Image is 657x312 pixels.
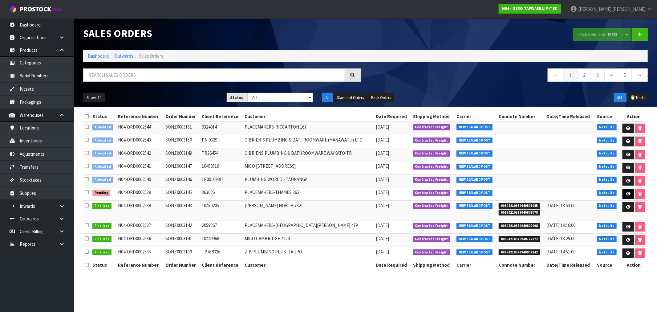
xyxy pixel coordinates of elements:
td: PLACEMAKERS-[GEOGRAPHIC_DATA][PERSON_NAME] 479 [243,220,375,233]
td: TR36454 [200,148,243,161]
td: 363026 [200,187,243,201]
td: 10450205 [200,200,243,220]
span: Allocated [92,150,113,157]
span: Contracted Freight [413,177,450,183]
th: Reference Number [116,112,164,121]
button: Show: 10 [83,93,105,103]
span: Netsuite [597,236,617,242]
a: ← [548,68,564,82]
span: Finalised [92,223,112,229]
span: [DATE] [376,124,389,130]
th: Connote Number [497,112,545,121]
th: Client Reference [200,260,243,270]
td: N04-ORD0002542 [116,148,164,161]
span: Allocated [92,177,113,183]
span: [DATE] [376,189,389,195]
span: Sales Orders [139,53,163,59]
span: NEW ZEALAND POST [456,138,493,144]
th: Carrier [455,112,497,121]
strong: N04 - NERO TAPWARE LIMITED [502,6,558,11]
td: SONZ0003143 [164,200,200,220]
td: 1P00169811 [200,174,243,187]
span: Netsuite [597,124,617,130]
span: Contracted Freight [413,236,450,242]
button: Back Orders [368,93,394,103]
span: Netsuite [597,138,617,144]
h1: Sales Orders [83,28,361,39]
button: Pick Selected -FIFO [573,28,623,41]
a: 1 [564,68,578,82]
span: Contracted Freight [413,124,450,130]
th: Status [91,112,116,121]
span: NEW ZEALAND POST [456,203,493,209]
td: SONZ0003151 [164,122,200,135]
span: [DATE] [376,150,389,156]
th: Customer [243,260,375,270]
span: Finalised [92,236,112,242]
span: NEW ZEALAND POST [456,223,493,229]
td: N04-ORD0002540 [116,174,164,187]
td: SONZ0003142 [164,220,200,233]
span: Allocated [92,124,113,130]
td: N04-ORD0002536 [116,233,164,247]
span: Contracted Freight [413,138,450,144]
td: 10450516 [200,161,243,174]
span: Contracted Freight [413,223,450,229]
th: Date Required [374,112,411,121]
span: [DATE] [376,236,389,241]
span: NEW ZEALAND POST [456,249,493,256]
button: Standard Orders [334,93,367,103]
td: MICO CAMBRIDGE 7224 [243,233,375,247]
a: 4 [604,68,618,82]
td: 2059267 [200,220,243,233]
span: Pending [92,190,111,196]
th: Action [620,260,648,270]
span: Contracted Freight [413,203,450,209]
a: 2 [577,68,591,82]
nav: Page navigation [370,68,648,84]
span: Contracted Freight [413,164,450,170]
span: [DATE] 14:16:00 [547,222,576,228]
button: All [322,93,333,103]
th: Date Required [374,260,411,270]
span: Netsuite [597,249,617,256]
td: 9324914 [200,122,243,135]
td: N04-ORD0002543 [116,135,164,148]
span: 00894210379940857242 [499,249,540,256]
td: SONZ0003139 [164,247,200,260]
td: SONZ0003149 [164,148,200,161]
span: NEW ZEALAND POST [456,236,493,242]
td: PLACEMAKERS-THAMES 362 [243,187,375,201]
span: Netsuite [597,164,617,170]
td: [PERSON_NAME] NORTH 7321 [243,200,375,220]
span: 00894210379940772972 [499,236,540,242]
td: SONZ0003147 [164,161,200,174]
td: ZIP PLUMBING PLUS- TAUPO [243,247,375,260]
span: ProStock [20,5,51,13]
th: Reference Number [116,260,164,270]
span: NEW ZEALAND POST [456,190,493,196]
th: Customer [243,112,375,121]
td: N04-ORD0002544 [116,122,164,135]
small: WMS [52,7,62,13]
span: Contracted Freight [413,150,450,157]
th: Carrier [455,260,497,270]
a: Dashboard [88,53,109,59]
span: Finalised [92,249,112,256]
td: N04-ORD0002535 [116,247,164,260]
th: Source [595,260,620,270]
a: 5 [618,68,632,82]
button: ALL [614,93,627,103]
span: [DATE] 13:25:00 [547,236,576,241]
button: Trash [627,93,648,103]
span: [DATE] [376,137,389,143]
th: Order Number [164,112,200,121]
span: [DATE] [376,222,389,228]
td: SONZ0003146 [164,174,200,187]
td: N04-ORD0002539 [116,187,164,201]
span: Netsuite [597,223,617,229]
span: Contracted Freight [413,249,450,256]
span: Allocated [92,164,113,170]
td: 10449968 [200,233,243,247]
a: N04 - NERO TAPWARE LIMITED [499,4,561,14]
